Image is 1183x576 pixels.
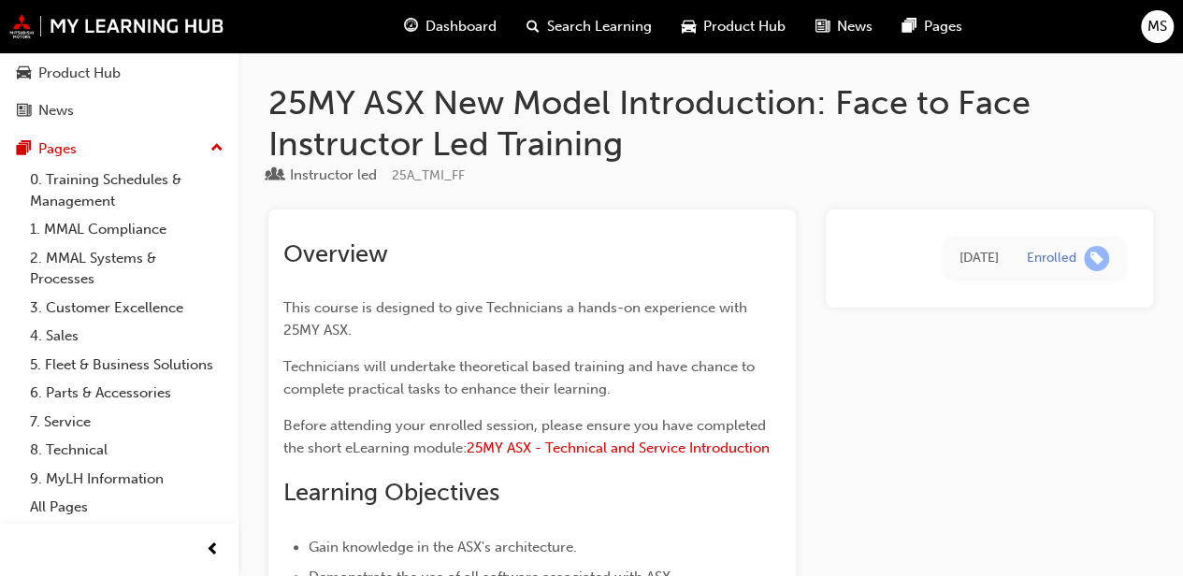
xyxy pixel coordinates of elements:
[887,7,977,46] a: pages-iconPages
[801,7,887,46] a: news-iconNews
[959,248,999,269] div: Mon Sep 01 2025 16:27:59 GMT+1000 (Australian Eastern Standard Time)
[1084,246,1109,271] span: learningRecordVerb_ENROLL-icon
[426,16,497,37] span: Dashboard
[7,56,231,91] a: Product Hub
[467,439,770,456] a: 25MY ASX - Technical and Service Introduction
[527,15,540,38] span: search-icon
[268,164,377,187] div: Type
[22,493,231,522] a: All Pages
[283,358,758,397] span: Technicians will undertake theoretical based training and have chance to complete practical tasks...
[268,167,282,184] span: learningResourceType_INSTRUCTOR_LED-icon
[206,539,220,562] span: prev-icon
[22,465,231,494] a: 9. MyLH Information
[283,239,388,268] span: Overview
[9,14,224,38] img: mmal
[17,141,31,158] span: pages-icon
[667,7,801,46] a: car-iconProduct Hub
[512,7,667,46] a: search-iconSearch Learning
[22,244,231,294] a: 2. MMAL Systems & Processes
[17,65,31,82] span: car-icon
[283,478,499,507] span: Learning Objectives
[22,322,231,351] a: 4. Sales
[703,16,786,37] span: Product Hub
[283,417,770,456] span: Before attending your enrolled session, please ensure you have completed the short eLearning module:
[22,379,231,408] a: 6. Parts & Accessories
[389,7,512,46] a: guage-iconDashboard
[309,539,577,555] span: Gain knowledge in the ASX's architecture.
[1141,10,1174,43] button: MS
[22,408,231,437] a: 7. Service
[38,63,121,84] div: Product Hub
[1147,16,1167,37] span: MS
[210,137,224,161] span: up-icon
[902,15,916,38] span: pages-icon
[1027,250,1076,267] div: Enrolled
[22,166,231,215] a: 0. Training Schedules & Management
[38,100,74,122] div: News
[682,15,696,38] span: car-icon
[815,15,830,38] span: news-icon
[38,138,77,160] div: Pages
[924,16,962,37] span: Pages
[290,165,377,186] div: Instructor led
[22,436,231,465] a: 8. Technical
[22,215,231,244] a: 1. MMAL Compliance
[404,15,418,38] span: guage-icon
[22,294,231,323] a: 3. Customer Excellence
[547,16,652,37] span: Search Learning
[268,82,1153,164] h1: 25MY ASX New Model Introduction: Face to Face Instructor Led Training
[283,299,751,338] span: This course is designed to give Technicians a hands-on experience with 25MY ASX.
[7,94,231,128] a: News
[837,16,873,37] span: News
[17,103,31,120] span: news-icon
[392,167,465,183] span: Learning resource code
[22,351,231,380] a: 5. Fleet & Business Solutions
[7,132,231,166] button: Pages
